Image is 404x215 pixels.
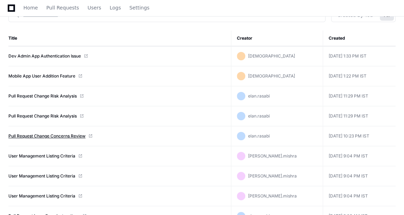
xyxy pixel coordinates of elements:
a: Pull Request Change Concerns Review [8,133,85,139]
a: Dev Admin App Authentication Issue [8,53,81,59]
td: [DATE] 9:04 PM IST [323,166,396,186]
span: elan.rasabi [248,113,270,119]
span: Users [88,6,101,10]
td: [DATE] 11:29 PM IST [323,106,396,126]
td: [DATE] 1:33 PM IST [323,46,396,66]
span: [PERSON_NAME].mishra [248,193,297,199]
span: [PERSON_NAME].mishra [248,153,297,159]
td: [DATE] 9:04 PM IST [323,186,396,206]
a: Mobile App User Addition Feature [8,73,75,79]
a: Pull Request Change Risk Analysis [8,93,77,99]
a: User Management Listing Criteria [8,153,75,159]
span: [DEMOGRAPHIC_DATA] [248,73,295,79]
th: Created [323,31,396,46]
a: User Management Listing Criteria [8,193,75,199]
span: elan.rasabi [248,133,270,139]
span: elan.rasabi [248,93,270,99]
span: [PERSON_NAME].mishra [248,173,297,179]
span: [DEMOGRAPHIC_DATA] [248,53,295,59]
td: [DATE] 1:22 PM IST [323,66,396,86]
a: Pull Request Change Risk Analysis [8,113,77,119]
td: [DATE] 9:04 PM IST [323,146,396,166]
th: Creator [231,31,323,46]
span: Logs [110,6,121,10]
span: Settings [129,6,149,10]
td: [DATE] 11:29 PM IST [323,86,396,106]
td: [DATE] 10:23 PM IST [323,126,396,146]
a: User Management Listing Criteria [8,173,75,179]
span: Pull Requests [46,6,79,10]
th: Title [8,31,231,46]
span: Home [23,6,38,10]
